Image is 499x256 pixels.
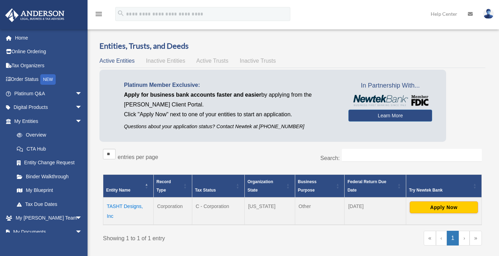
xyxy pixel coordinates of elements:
div: Showing 1 to 1 of 1 entry [103,231,287,243]
th: Try Newtek Bank : Activate to sort [406,175,481,198]
i: search [117,9,125,17]
div: NEW [40,74,56,85]
a: CTA Hub [10,142,89,156]
p: Questions about your application status? Contact Newtek at [PHONE_NUMBER] [124,122,338,131]
a: Home [5,31,93,45]
i: menu [95,10,103,18]
span: Entity Name [106,188,130,193]
a: Entity Change Request [10,156,89,170]
td: [US_STATE] [244,198,295,225]
a: Tax Due Dates [10,197,89,211]
h3: Entities, Trusts, and Deeds [99,41,485,51]
a: My Documentsarrow_drop_down [5,225,93,239]
p: Platinum Member Exclusive: [124,80,338,90]
span: In Partnership With... [348,80,432,91]
th: Entity Name: Activate to invert sorting [103,175,154,198]
span: Apply for business bank accounts faster and easier [124,92,261,98]
a: Learn More [348,110,432,122]
a: Online Ordering [5,45,93,59]
p: by applying from the [PERSON_NAME] Client Portal. [124,90,338,110]
a: Overview [10,128,86,142]
span: arrow_drop_down [75,114,89,129]
td: Other [295,198,345,225]
a: Tax Organizers [5,58,93,72]
div: Try Newtek Bank [409,186,471,194]
span: Inactive Trusts [240,58,276,64]
span: Active Entities [99,58,134,64]
td: [DATE] [345,198,406,225]
a: My Entitiesarrow_drop_down [5,114,89,128]
span: Inactive Entities [146,58,185,64]
span: Active Trusts [196,58,229,64]
span: Business Purpose [298,179,317,193]
a: Platinum Q&Aarrow_drop_down [5,87,93,101]
th: Tax Status: Activate to sort [192,175,244,198]
th: Business Purpose: Activate to sort [295,175,345,198]
a: menu [95,12,103,18]
a: Order StatusNEW [5,72,93,87]
label: entries per page [118,154,158,160]
p: Click "Apply Now" next to one of your entities to start an application. [124,110,338,119]
td: C - Corporation [192,198,244,225]
a: Binder Walkthrough [10,169,89,184]
label: Search: [320,155,340,161]
span: arrow_drop_down [75,211,89,226]
td: TASHT Designs, Inc [103,198,154,225]
a: My Blueprint [10,184,89,198]
th: Federal Return Due Date: Activate to sort [345,175,406,198]
span: Record Type [157,179,171,193]
a: First [424,231,436,245]
button: Apply Now [410,201,478,213]
img: User Pic [483,9,494,19]
span: Federal Return Due Date [347,179,386,193]
span: arrow_drop_down [75,87,89,101]
th: Record Type: Activate to sort [153,175,192,198]
span: Tax Status [195,188,216,193]
img: Anderson Advisors Platinum Portal [3,8,67,22]
span: arrow_drop_down [75,225,89,239]
a: Digital Productsarrow_drop_down [5,101,93,115]
span: Organization State [248,179,273,193]
a: My [PERSON_NAME] Teamarrow_drop_down [5,211,93,225]
th: Organization State: Activate to sort [244,175,295,198]
span: arrow_drop_down [75,101,89,115]
img: NewtekBankLogoSM.png [352,95,429,106]
td: Corporation [153,198,192,225]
